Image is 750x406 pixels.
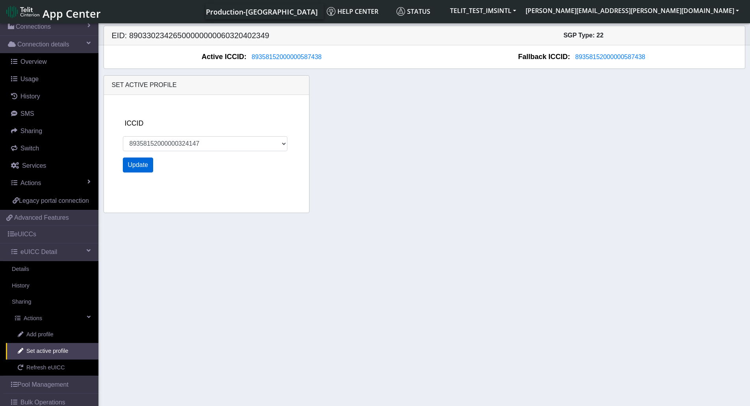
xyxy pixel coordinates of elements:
[570,52,650,62] button: 89358152000000587438
[20,128,42,134] span: Sharing
[19,197,89,204] span: Legacy portal connection
[521,4,744,18] button: [PERSON_NAME][EMAIL_ADDRESS][PERSON_NAME][DOMAIN_NAME]
[396,7,430,16] span: Status
[125,118,144,128] label: ICCID
[17,40,69,49] span: Connection details
[445,4,521,18] button: TELIT_TEST_IMSINTL
[393,4,445,19] a: Status
[324,4,393,19] a: Help center
[6,6,39,18] img: logo-telit-cinterion-gw-new.png
[14,213,69,222] span: Advanced Features
[123,158,154,172] button: Update
[20,93,40,100] span: History
[206,4,317,19] a: Your current platform instance
[3,376,98,393] a: Pool Management
[6,343,98,360] a: Set active profile
[246,52,327,62] button: 89358152000000587438
[16,22,51,32] span: Connections
[3,122,98,140] a: Sharing
[575,54,645,60] span: 89358152000000587438
[3,105,98,122] a: SMS
[3,243,98,261] a: eUICC Detail
[396,7,405,16] img: status.svg
[24,314,42,323] span: Actions
[43,6,101,21] span: App Center
[20,76,39,82] span: Usage
[3,53,98,70] a: Overview
[106,31,424,40] h5: EID: 89033023426500000000060320402349
[20,58,47,65] span: Overview
[20,180,41,186] span: Actions
[112,82,177,88] span: Set active profile
[26,363,65,372] span: Refresh eUICC
[20,247,57,257] span: eUICC Detail
[563,32,604,39] span: SGP Type: 22
[3,157,98,174] a: Services
[22,162,46,169] span: Services
[518,52,570,62] span: Fallback ICCID:
[6,360,98,376] a: Refresh eUICC
[3,140,98,157] a: Switch
[6,326,98,343] a: Add profile
[3,310,98,327] a: Actions
[20,110,34,117] span: SMS
[252,54,322,60] span: 89358152000000587438
[3,70,98,88] a: Usage
[26,347,68,356] span: Set active profile
[26,330,54,339] span: Add profile
[3,88,98,105] a: History
[20,145,39,152] span: Switch
[3,174,98,192] a: Actions
[327,7,335,16] img: knowledge.svg
[327,7,378,16] span: Help center
[206,7,318,17] span: Production-[GEOGRAPHIC_DATA]
[202,52,246,62] span: Active ICCID:
[6,3,100,20] a: App Center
